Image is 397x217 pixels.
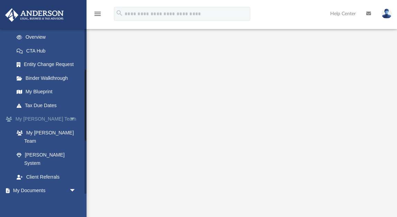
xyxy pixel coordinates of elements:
a: My [PERSON_NAME] Team [10,126,83,148]
a: My Documentsarrow_drop_down [5,184,83,198]
a: CTA Hub [10,44,87,58]
a: [PERSON_NAME] System [10,148,87,170]
a: Tax Due Dates [10,98,87,112]
a: My [PERSON_NAME] Teamarrow_drop_down [5,112,87,126]
a: My Blueprint [10,85,83,99]
a: menu [93,13,102,18]
i: search [116,9,123,17]
span: arrow_drop_down [69,112,83,126]
i: menu [93,10,102,18]
img: User Pic [381,9,392,19]
a: Entity Change Request [10,58,87,72]
a: Overview [10,30,87,44]
img: Anderson Advisors Platinum Portal [3,8,66,22]
a: Client Referrals [10,170,87,184]
a: Binder Walkthrough [10,71,87,85]
span: arrow_drop_down [69,184,83,198]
